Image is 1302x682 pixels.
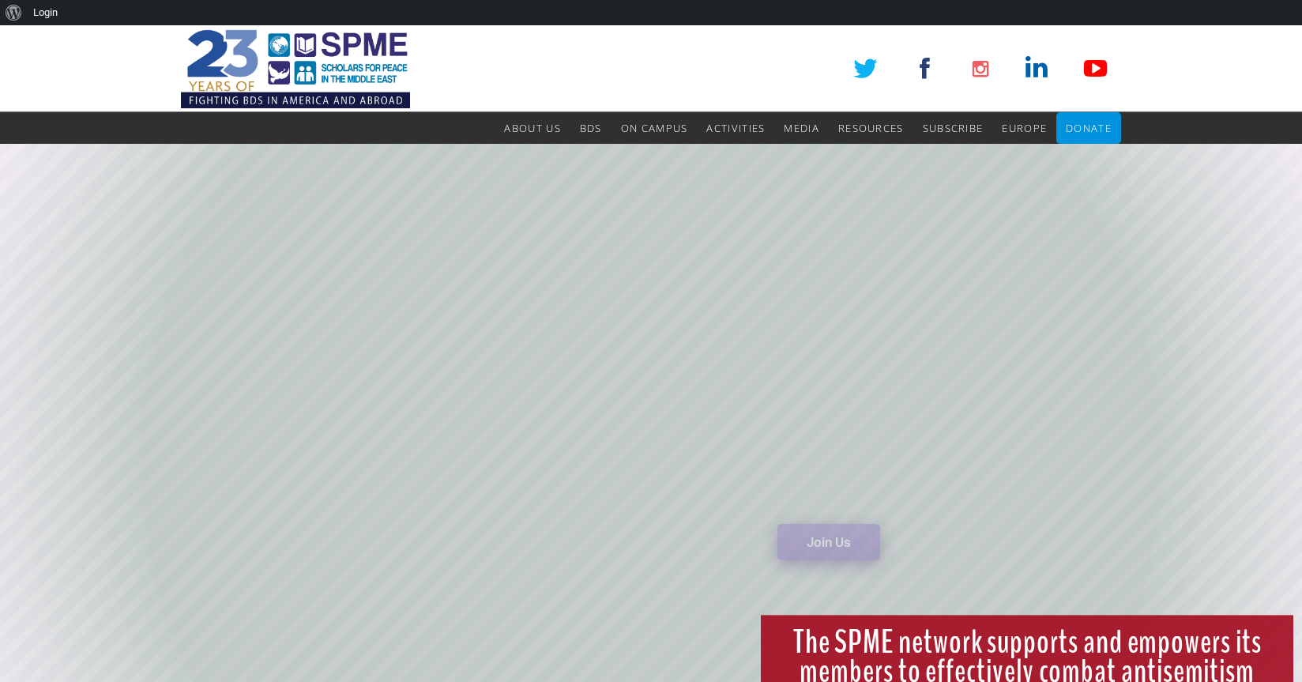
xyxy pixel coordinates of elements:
[1066,112,1112,144] a: Donate
[706,121,765,135] span: Activities
[621,112,688,144] a: On Campus
[504,112,560,144] a: About Us
[1002,112,1047,144] a: Europe
[1002,121,1047,135] span: Europe
[923,121,984,135] span: Subscribe
[784,121,819,135] span: Media
[777,524,880,560] a: Join Us
[181,25,410,112] img: SPME
[838,121,904,135] span: Resources
[784,112,819,144] a: Media
[621,121,688,135] span: On Campus
[580,121,602,135] span: BDS
[838,112,904,144] a: Resources
[504,121,560,135] span: About Us
[1066,121,1112,135] span: Donate
[923,112,984,144] a: Subscribe
[580,112,602,144] a: BDS
[706,112,765,144] a: Activities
